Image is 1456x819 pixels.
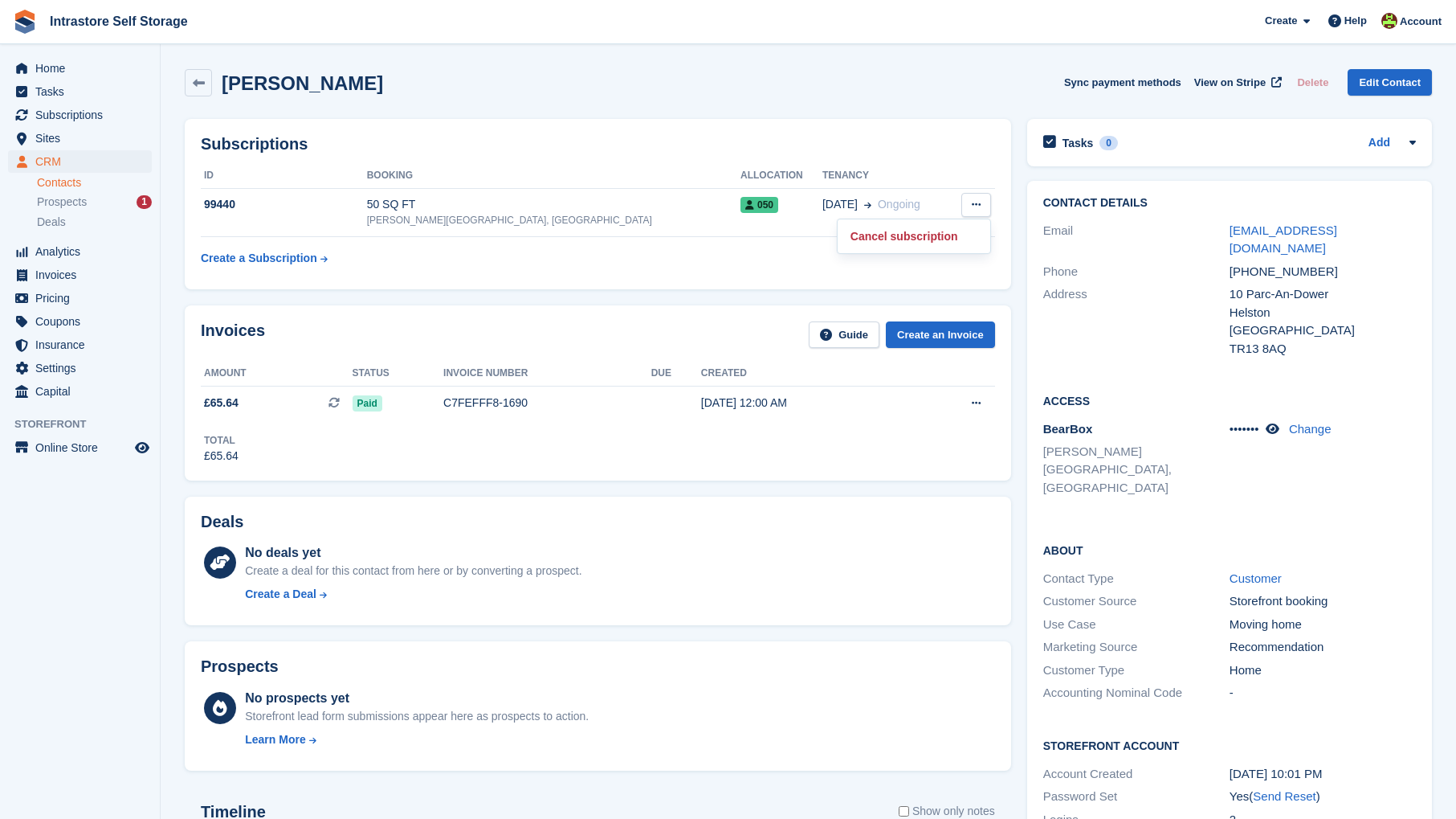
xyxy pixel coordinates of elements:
[35,436,132,459] span: Online Store
[8,310,152,333] a: menu
[886,321,995,348] a: Create an Invoice
[8,57,152,80] a: menu
[8,104,152,126] a: menu
[1064,69,1181,96] button: Sync payment methods
[1043,570,1230,588] div: Contact Type
[844,226,984,247] p: Cancel subscription
[1249,789,1319,803] span: ( )
[1230,263,1416,281] div: [PHONE_NUMBER]
[1230,285,1416,304] div: 10 Parc-An-Dower
[245,586,316,603] div: Create a Deal
[1348,69,1432,96] a: Edit Contact
[1043,222,1230,258] div: Email
[35,334,132,356] span: Insurance
[201,657,279,676] h2: Prospects
[1043,684,1230,702] div: Accounting Nominal Code
[1230,638,1416,657] div: Recommendation
[878,198,920,211] span: Ongoing
[701,395,912,412] div: [DATE] 12:00 AM
[822,163,951,189] th: Tenancy
[1043,285,1230,358] div: Address
[1230,571,1282,585] a: Customer
[35,240,132,263] span: Analytics
[1043,661,1230,680] div: Customer Type
[1043,542,1416,558] h2: About
[133,438,152,457] a: Preview store
[1099,136,1118,150] div: 0
[8,380,152,403] a: menu
[1381,13,1397,29] img: Emily Clark
[8,80,152,103] a: menu
[37,214,152,231] a: Deals
[740,197,778,213] span: 050
[1230,788,1416,806] div: Yes
[1230,321,1416,340] div: [GEOGRAPHIC_DATA]
[201,321,265,348] h2: Invoices
[443,361,651,387] th: Invoice number
[1230,684,1416,702] div: -
[245,563,581,579] div: Create a deal for this contact from here or by converting a prospect.
[35,57,132,80] span: Home
[201,250,317,267] div: Create a Subscription
[245,543,581,563] div: No deals yet
[1289,422,1332,436] a: Change
[137,195,152,209] div: 1
[1043,392,1416,408] h2: Access
[245,586,581,603] a: Create a Deal
[13,10,37,34] img: stora-icon-8386f47178a22dfd0bd8f6a31ec36ba5ce8667c1dd55bd0f319d3a0aa187defe.svg
[1188,69,1285,96] a: View on Stripe
[245,731,589,748] a: Learn More
[245,731,305,748] div: Learn More
[1230,223,1337,256] a: [EMAIL_ADDRESS][DOMAIN_NAME]
[367,213,740,227] div: [PERSON_NAME][GEOGRAPHIC_DATA], [GEOGRAPHIC_DATA]
[1400,14,1442,30] span: Account
[14,416,160,432] span: Storefront
[353,395,382,412] span: Paid
[1230,422,1259,436] span: •••••••
[1230,616,1416,634] div: Moving home
[740,163,822,189] th: Allocation
[201,196,367,213] div: 99440
[35,127,132,149] span: Sites
[1043,788,1230,806] div: Password Set
[35,380,132,403] span: Capital
[8,357,152,379] a: menu
[1230,340,1416,358] div: TR13 8AQ
[1368,134,1390,153] a: Add
[37,195,87,210] span: Prospects
[1043,263,1230,281] div: Phone
[201,244,328,273] a: Create a Subscription
[1230,304,1416,322] div: Helston
[35,150,132,173] span: CRM
[35,287,132,309] span: Pricing
[1230,661,1416,680] div: Home
[1344,13,1367,29] span: Help
[1230,592,1416,611] div: Storefront booking
[35,80,132,103] span: Tasks
[1043,638,1230,657] div: Marketing Source
[35,264,132,286] span: Invoices
[1043,592,1230,611] div: Customer Source
[1043,443,1230,498] li: [PERSON_NAME][GEOGRAPHIC_DATA], [GEOGRAPHIC_DATA]
[43,8,194,35] a: Intrastore Self Storage
[1062,136,1094,150] h2: Tasks
[353,361,443,387] th: Status
[35,310,132,333] span: Coupons
[1043,422,1093,436] span: BearBox
[204,448,239,465] div: £65.64
[37,194,152,211] a: Prospects 1
[1043,616,1230,634] div: Use Case
[367,163,740,189] th: Booking
[1291,69,1335,96] button: Delete
[809,321,879,348] a: Guide
[443,395,651,412] div: C7FEFFF8-1690
[201,361,353,387] th: Amount
[201,513,243,531] h2: Deals
[1194,75,1266,91] span: View on Stripe
[822,196,858,213] span: [DATE]
[245,708,589,725] div: Storefront lead form submissions appear here as prospects to action.
[1043,765,1230,784] div: Account Created
[222,72,383,94] h2: [PERSON_NAME]
[8,287,152,309] a: menu
[204,395,239,412] span: £65.64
